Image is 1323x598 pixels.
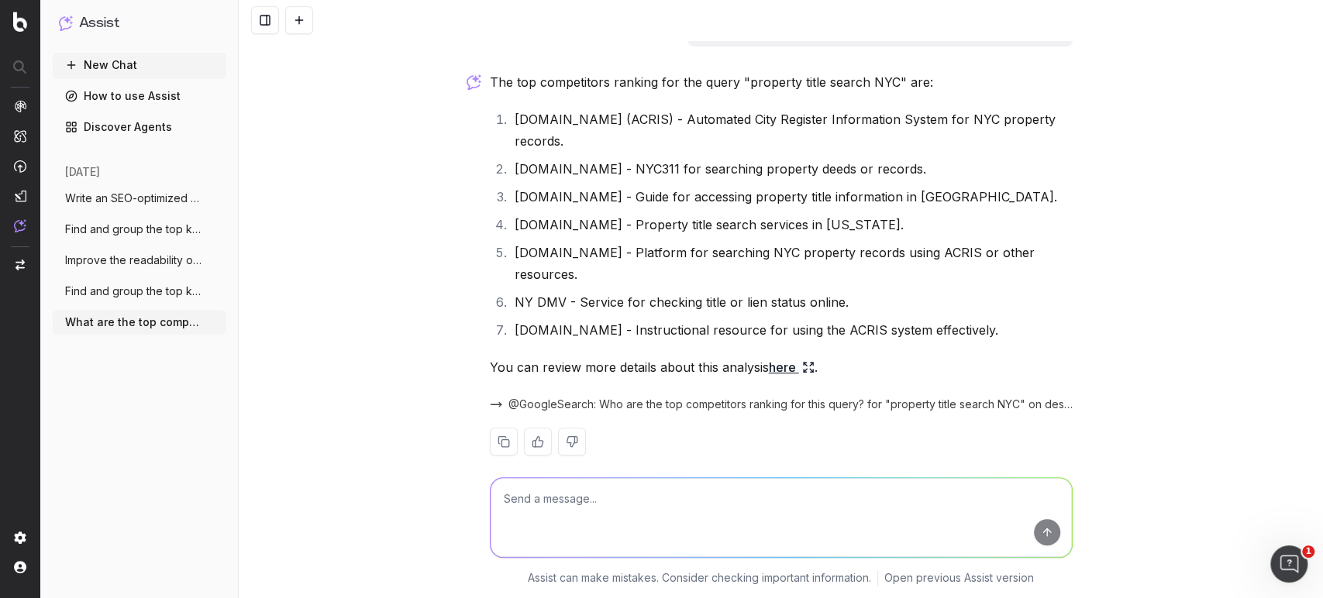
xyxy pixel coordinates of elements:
[14,531,26,544] img: Setting
[510,291,1073,313] li: NY DMV - Service for checking title or lien status online.
[79,12,119,34] h1: Assist
[65,191,202,206] span: Write an SEO-optimized article about nyc
[769,356,815,378] a: here
[490,356,1073,378] p: You can review more details about this analysis .
[53,115,226,139] a: Discover Agents
[65,314,202,330] span: What are the top competitors ranking for
[53,217,226,242] button: Find and group the top keywords for nyc
[510,214,1073,235] li: [DOMAIN_NAME] - Property title search services in [US_STATE].
[510,319,1073,341] li: [DOMAIN_NAME] - Instructional resource for using the ACRIS system effectively.
[53,84,226,108] a: How to use Assist
[467,74,481,90] img: Botify assist logo
[53,279,226,304] button: Find and group the top keywords for land
[65,253,202,268] span: Improve the readability of [URL]
[510,242,1073,285] li: [DOMAIN_NAME] - Platform for searching NYC property records using ACRIS or other resources.
[59,12,220,34] button: Assist
[884,570,1034,586] a: Open previous Assist version
[510,158,1073,180] li: [DOMAIN_NAME] - NYC311 for searching property deeds or records.
[490,397,1073,412] button: @GoogleSearch: Who are the top competitors ranking for this query? for "property title search NYC...
[65,284,202,299] span: Find and group the top keywords for land
[14,100,26,112] img: Analytics
[65,222,202,237] span: Find and group the top keywords for nyc
[14,219,26,232] img: Assist
[13,12,27,32] img: Botify logo
[53,310,226,335] button: What are the top competitors ranking for
[1270,545,1307,583] iframe: Intercom live chat
[508,397,1073,412] span: @GoogleSearch: Who are the top competitors ranking for this query? for "property title search NYC...
[53,53,226,77] button: New Chat
[14,129,26,143] img: Intelligence
[14,561,26,573] img: My account
[490,71,1073,93] p: The top competitors ranking for the query "property title search NYC" are:
[1302,545,1314,558] span: 1
[65,164,100,180] span: [DATE]
[528,570,871,586] p: Assist can make mistakes. Consider checking important information.
[53,248,226,273] button: Improve the readability of [URL]
[16,259,25,270] img: Switch project
[14,160,26,173] img: Activation
[53,186,226,211] button: Write an SEO-optimized article about nyc
[510,186,1073,208] li: [DOMAIN_NAME] - Guide for accessing property title information in [GEOGRAPHIC_DATA].
[59,15,73,30] img: Assist
[14,190,26,202] img: Studio
[510,108,1073,152] li: [DOMAIN_NAME] (ACRIS) - Automated City Register Information System for NYC property records.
